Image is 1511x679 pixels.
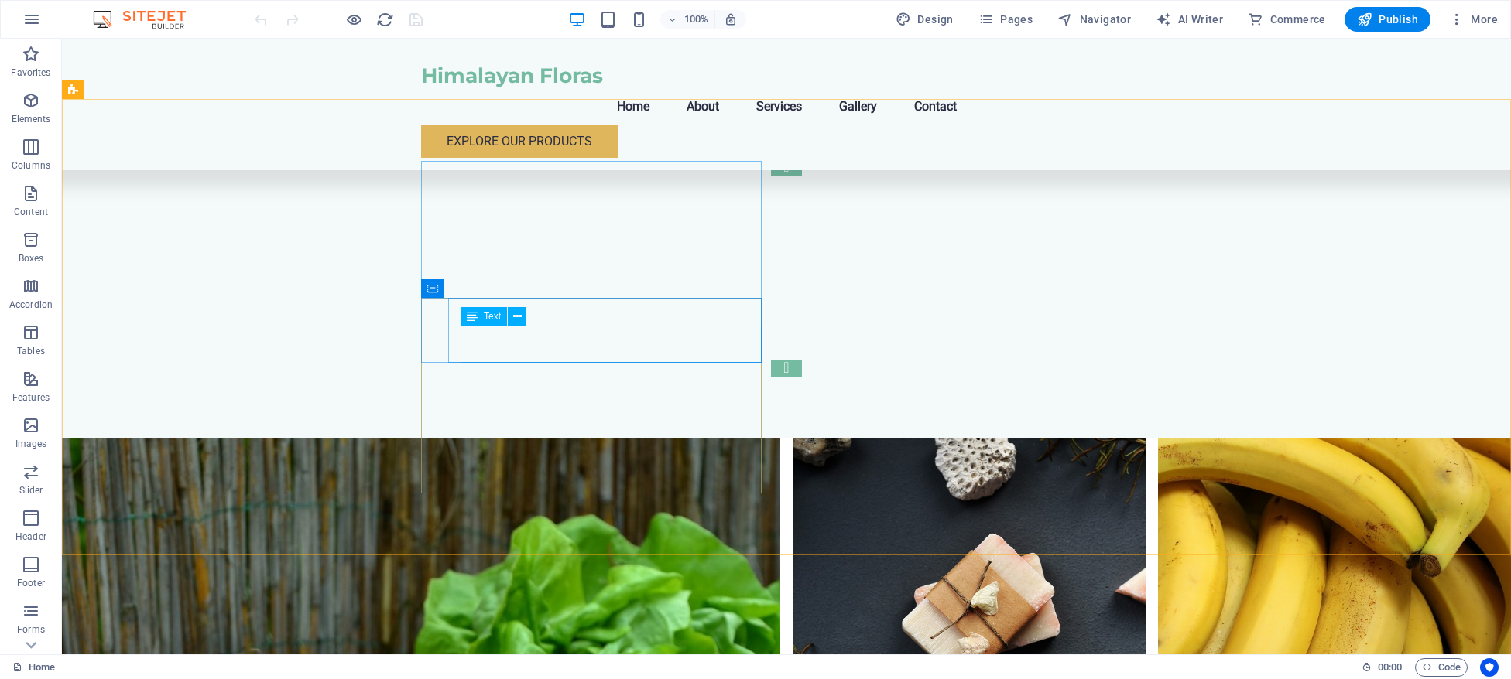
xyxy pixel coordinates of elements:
span: Design [896,12,954,27]
div: Design (Ctrl+Alt+Y) [889,7,960,32]
p: Slider [19,484,43,496]
p: Tables [17,345,45,357]
img: Editor Logo [89,10,205,29]
button: reload [375,10,394,29]
span: Text [484,312,501,321]
p: Elements [12,113,51,125]
span: Publish [1357,12,1418,27]
span: Pages [978,12,1033,27]
span: AI Writer [1156,12,1223,27]
p: Boxes [19,252,44,264]
button: Pages [972,7,1039,32]
i: On resize automatically adjust zoom level to fit chosen device. [724,12,738,26]
span: More [1449,12,1498,27]
i: Reload page [376,11,394,29]
p: Header [15,531,46,543]
p: Images [15,438,47,450]
h6: 100% [684,10,708,29]
button: AI Writer [1150,7,1229,32]
button: Navigator [1051,7,1137,32]
button: Code [1415,658,1468,677]
button: 100% [660,10,715,29]
span: 00 00 [1378,658,1402,677]
button: More [1443,7,1504,32]
p: Footer [17,577,45,589]
p: Columns [12,159,50,172]
span: : [1389,661,1391,673]
p: Content [14,206,48,218]
p: Accordion [9,299,53,311]
button: Usercentrics [1480,658,1499,677]
p: Features [12,391,50,404]
span: Commerce [1248,12,1326,27]
h6: Session time [1362,658,1403,677]
p: Favorites [11,67,50,79]
p: Forms [17,623,45,636]
button: Click here to leave preview mode and continue editing [344,10,363,29]
span: Code [1422,658,1461,677]
button: Publish [1345,7,1430,32]
button: Design [889,7,960,32]
span: Navigator [1057,12,1131,27]
button: Commerce [1242,7,1332,32]
a: Click to cancel selection. Double-click to open Pages [12,658,55,677]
